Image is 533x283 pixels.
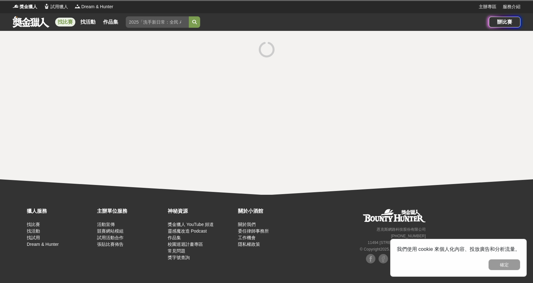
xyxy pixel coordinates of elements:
span: 試用獵人 [50,3,68,10]
a: 關於我們 [238,222,256,227]
a: 找活動 [78,18,98,26]
small: 11494 [STREET_ADDRESS] 3 樓 [368,240,426,245]
a: 委任律師事務所 [238,228,269,234]
button: 確定 [489,259,520,270]
div: 主辦單位服務 [97,207,164,215]
small: 恩克斯網路科技股份有限公司 [377,227,426,232]
a: 找活動 [27,228,40,234]
span: 我們使用 cookie 來個人化內容、投放廣告和分析流量。 [397,246,520,252]
span: Dream & Hunter [81,3,113,10]
a: 獎字號查詢 [168,255,190,260]
a: 工作機會 [238,235,256,240]
a: 活動宣傳 [97,222,115,227]
img: Logo [74,3,81,9]
span: 獎金獵人 [20,3,37,10]
div: 神秘資源 [168,207,235,215]
div: 關於小酒館 [238,207,305,215]
a: 競賽網站模組 [97,228,124,234]
a: Dream & Hunter [27,242,59,247]
a: Logo試用獵人 [43,3,68,10]
img: Facebook [366,254,375,263]
a: 辦比賽 [489,17,520,27]
img: Logo [13,3,19,9]
small: © Copyright 2025 . All Rights Reserved. [360,247,426,251]
a: 校園巡迴計畫專區 [168,242,203,247]
a: LogoDream & Hunter [74,3,113,10]
a: 主辦專區 [479,3,496,10]
a: 常見問題 [168,248,185,253]
small: [PHONE_NUMBER] [391,234,426,238]
a: 作品集 [101,18,121,26]
a: 靈感魔改造 Podcast [168,228,207,234]
a: 隱私權政策 [238,242,260,247]
a: 服務介紹 [503,3,520,10]
a: 試用活動合作 [97,235,124,240]
a: 找比賽 [27,222,40,227]
a: Logo獎金獵人 [13,3,37,10]
input: 2025「洗手新日常：全民 ALL IN」洗手歌全台徵選 [126,16,189,28]
div: 獵人服務 [27,207,94,215]
a: 張貼比賽佈告 [97,242,124,247]
img: Facebook [379,254,388,263]
img: Logo [43,3,50,9]
a: 找試用 [27,235,40,240]
a: 找比賽 [55,18,75,26]
a: 作品集 [168,235,181,240]
a: 獎金獵人 YouTube 頻道 [168,222,214,227]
